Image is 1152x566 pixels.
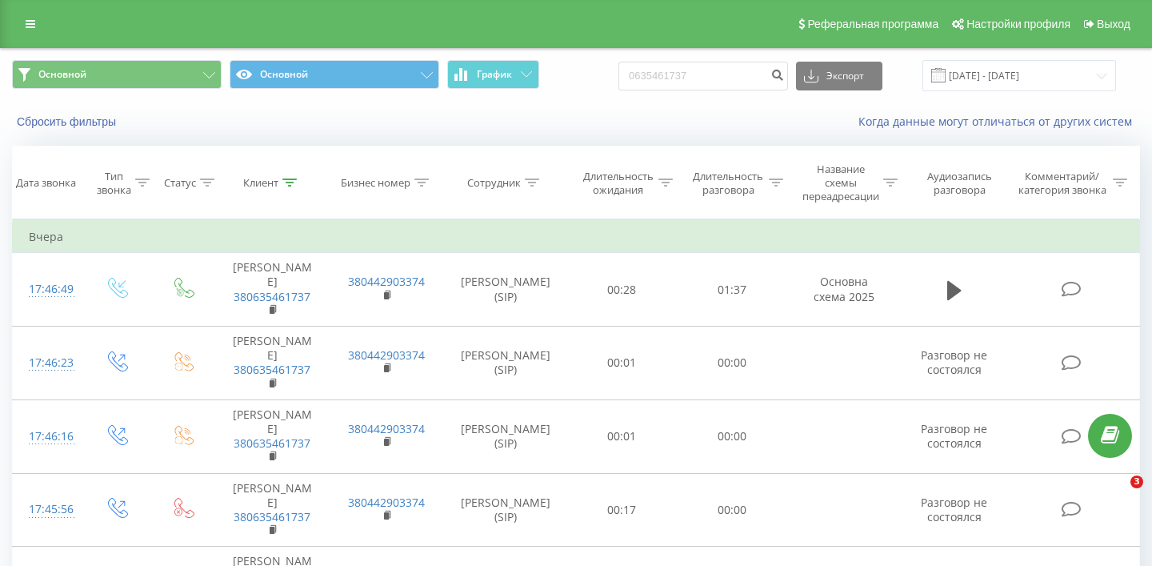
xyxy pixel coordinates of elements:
span: Разговор не состоялся [921,347,987,377]
div: Аудиозапись разговора [916,170,1003,197]
button: Сбросить фильтры [12,114,124,129]
td: [PERSON_NAME] [215,327,330,400]
a: 380635461737 [234,436,310,451]
a: 380442903374 [348,347,425,363]
span: Основной [38,68,86,81]
button: Основной [230,60,439,89]
div: Длительность ожидания [582,170,655,197]
a: 380635461737 [234,289,310,304]
a: Когда данные могут отличаться от других систем [858,114,1140,129]
td: 00:28 [567,253,678,327]
td: 00:01 [567,327,678,400]
td: 00:00 [677,473,787,547]
div: Тип звонка [97,170,131,197]
td: [PERSON_NAME] [215,253,330,327]
div: Клиент [243,176,278,190]
div: 17:45:56 [29,494,67,525]
td: [PERSON_NAME] (SIP) [444,473,567,547]
a: 380442903374 [348,421,425,436]
span: Выход [1097,18,1130,30]
a: 380442903374 [348,495,425,510]
td: [PERSON_NAME] [215,473,330,547]
span: Разговор не состоялся [921,421,987,451]
td: 00:00 [677,327,787,400]
td: [PERSON_NAME] (SIP) [444,253,567,327]
a: 380635461737 [234,509,310,524]
span: Реферальная программа [807,18,938,30]
td: 01:37 [677,253,787,327]
td: [PERSON_NAME] [215,399,330,473]
td: 00:00 [677,399,787,473]
td: [PERSON_NAME] (SIP) [444,327,567,400]
button: Экспорт [796,62,882,90]
a: 380442903374 [348,274,425,289]
div: Комментарий/категория звонка [1015,170,1109,197]
span: 3 [1130,476,1143,488]
td: 00:17 [567,473,678,547]
span: График [477,69,512,80]
div: Название схемы переадресации [802,163,879,203]
button: Основной [12,60,222,89]
div: Дата звонка [16,176,76,190]
td: Основна схема 2025 [787,253,902,327]
td: Вчера [13,221,1140,253]
span: Настройки профиля [966,18,1070,30]
iframe: Intercom live chat [1098,476,1136,514]
button: График [447,60,539,89]
div: 17:46:16 [29,421,67,452]
div: Длительность разговора [691,170,765,197]
input: Поиск по номеру [618,62,788,90]
span: Разговор не состоялся [921,495,987,524]
td: [PERSON_NAME] (SIP) [444,399,567,473]
td: 00:01 [567,399,678,473]
div: 17:46:49 [29,274,67,305]
div: Бизнес номер [341,176,410,190]
div: Сотрудник [467,176,521,190]
div: Статус [164,176,196,190]
div: 17:46:23 [29,347,67,379]
a: 380635461737 [234,362,310,377]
